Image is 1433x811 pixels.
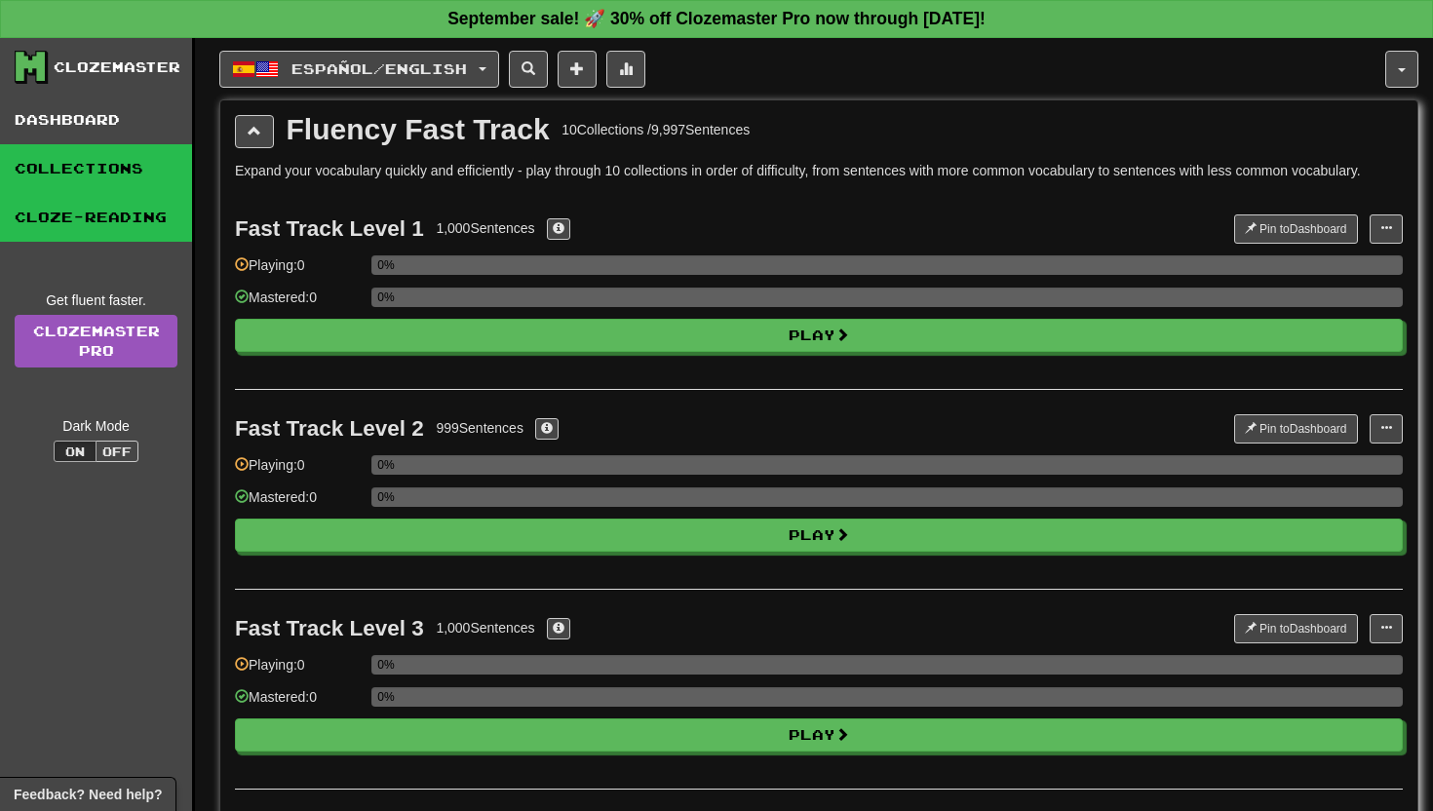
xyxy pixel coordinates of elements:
button: On [54,441,97,462]
button: Play [235,718,1403,752]
div: Fast Track Level 1 [235,216,424,241]
div: Mastered: 0 [235,288,362,320]
div: 999 Sentences [436,418,523,438]
button: Pin toDashboard [1234,614,1358,643]
a: ClozemasterPro [15,315,177,367]
div: Fast Track Level 3 [235,616,424,640]
div: Dark Mode [15,416,177,436]
button: Add sentence to collection [558,51,597,88]
div: 10 Collections / 9,997 Sentences [562,120,750,139]
strong: September sale! 🚀 30% off Clozemaster Pro now through [DATE]! [447,9,986,28]
span: Open feedback widget [14,785,162,804]
span: Español / English [291,60,467,77]
div: 1,000 Sentences [436,218,534,238]
button: More stats [606,51,645,88]
div: Get fluent faster. [15,290,177,310]
button: Pin toDashboard [1234,214,1358,244]
button: Español/English [219,51,499,88]
div: Fluency Fast Track [287,115,550,144]
button: Play [235,319,1403,352]
p: Expand your vocabulary quickly and efficiently - play through 10 collections in order of difficul... [235,161,1403,180]
div: Clozemaster [54,58,180,77]
button: Off [96,441,138,462]
div: Playing: 0 [235,655,362,687]
button: Search sentences [509,51,548,88]
button: Play [235,519,1403,552]
div: Fast Track Level 2 [235,416,424,441]
div: Mastered: 0 [235,687,362,719]
div: Mastered: 0 [235,487,362,520]
button: Pin toDashboard [1234,414,1358,444]
div: 1,000 Sentences [436,618,534,637]
div: Playing: 0 [235,255,362,288]
div: Playing: 0 [235,455,362,487]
